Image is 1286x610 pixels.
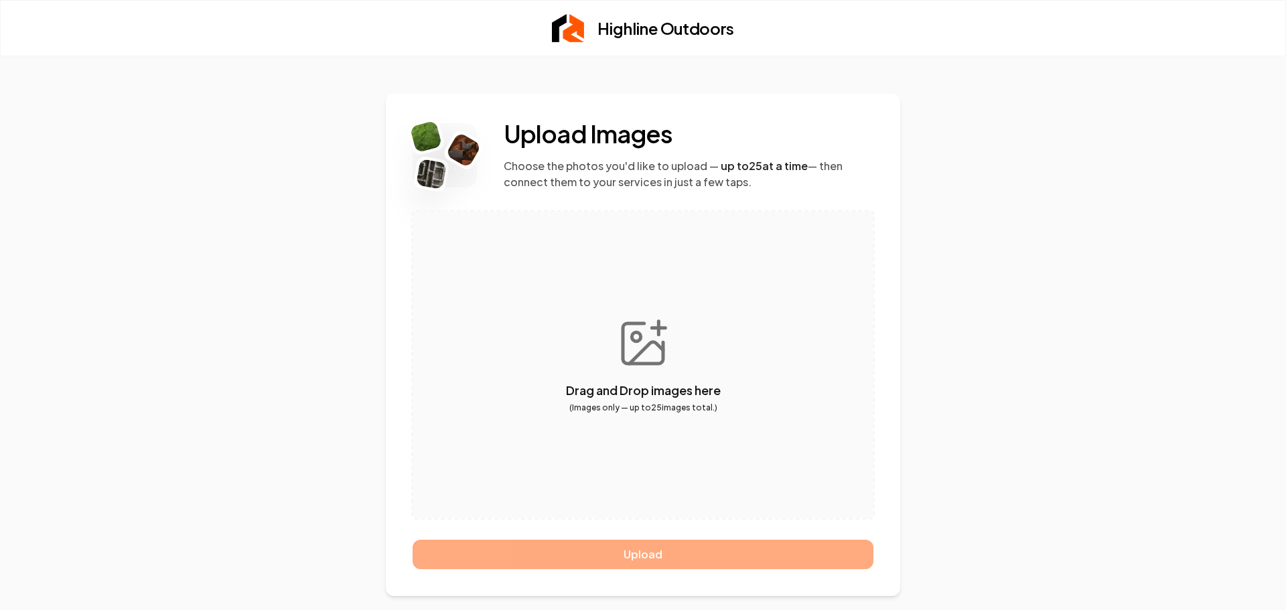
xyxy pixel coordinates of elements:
img: Rebolt Logo [416,158,447,189]
span: up to 25 at a time [721,159,808,173]
img: Rebolt Logo [445,131,482,168]
h2: Highline Outdoors [597,17,734,39]
img: Rebolt Logo [552,14,584,42]
img: Rebolt Logo [410,120,443,153]
p: Choose the photos you'd like to upload — — then connect them to your services in just a few taps. [504,158,873,190]
h2: Upload Images [504,121,873,147]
